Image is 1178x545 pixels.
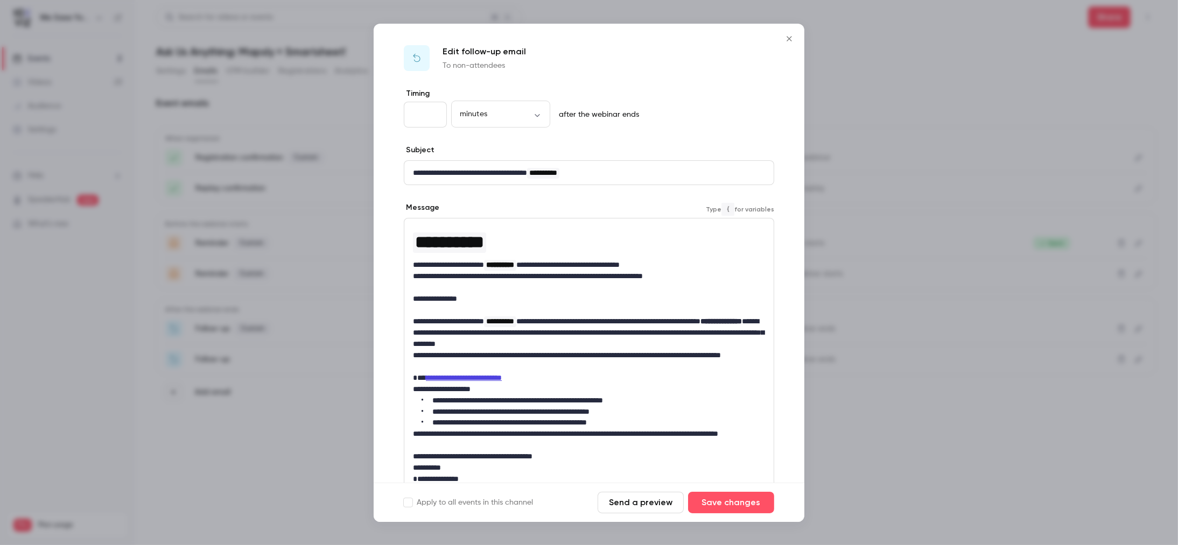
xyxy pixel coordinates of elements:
[404,202,439,213] label: Message
[555,109,639,120] p: after the webinar ends
[404,161,774,185] div: editor
[443,60,526,71] p: To non-attendees
[688,492,774,513] button: Save changes
[451,109,550,119] div: minutes
[404,497,533,508] label: Apply to all events in this channel
[404,145,434,155] label: Subject
[598,492,684,513] button: Send a preview
[721,203,734,216] code: {
[779,28,800,49] button: Close
[404,88,774,99] label: Timing
[706,203,774,216] span: Type for variables
[443,45,526,58] p: Edit follow-up email
[404,218,774,491] div: editor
